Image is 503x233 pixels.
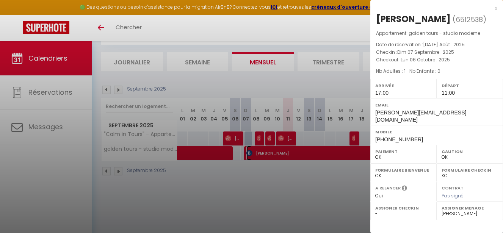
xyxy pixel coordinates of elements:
[375,166,432,174] label: Formulaire Bienvenue
[376,68,440,74] span: Nb Adultes : 1 -
[375,101,498,109] label: Email
[423,41,465,48] span: [DATE] Août . 2025
[442,185,464,190] label: Contrat
[409,30,480,36] span: golden tours - studio moderne
[397,49,454,55] span: Dim 07 Septembre . 2025
[375,204,432,212] label: Assigner Checkin
[6,3,29,26] button: Ouvrir le widget de chat LiveChat
[402,185,407,193] i: Sélectionner OUI si vous souhaiter envoyer les séquences de messages post-checkout
[409,68,440,74] span: Nb Enfants : 0
[375,185,401,191] label: A relancer
[453,14,486,25] span: ( )
[375,90,389,96] span: 17:00
[442,166,498,174] label: Formulaire Checkin
[442,82,498,89] label: Départ
[375,136,423,142] span: [PHONE_NUMBER]
[375,148,432,155] label: Paiement
[442,148,498,155] label: Caution
[401,56,450,63] span: Lun 06 Octobre . 2025
[442,204,498,212] label: Assigner Menage
[375,128,498,136] label: Mobile
[376,13,451,25] div: [PERSON_NAME]
[376,30,497,37] p: Appartement :
[442,90,455,96] span: 11:00
[370,4,497,13] div: x
[376,41,497,48] p: Date de réservation :
[375,109,466,123] span: [PERSON_NAME][EMAIL_ADDRESS][DOMAIN_NAME]
[375,82,432,89] label: Arrivée
[376,56,497,64] p: Checkout :
[456,15,483,24] span: 6512538
[376,48,497,56] p: Checkin :
[442,192,464,199] span: Pas signé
